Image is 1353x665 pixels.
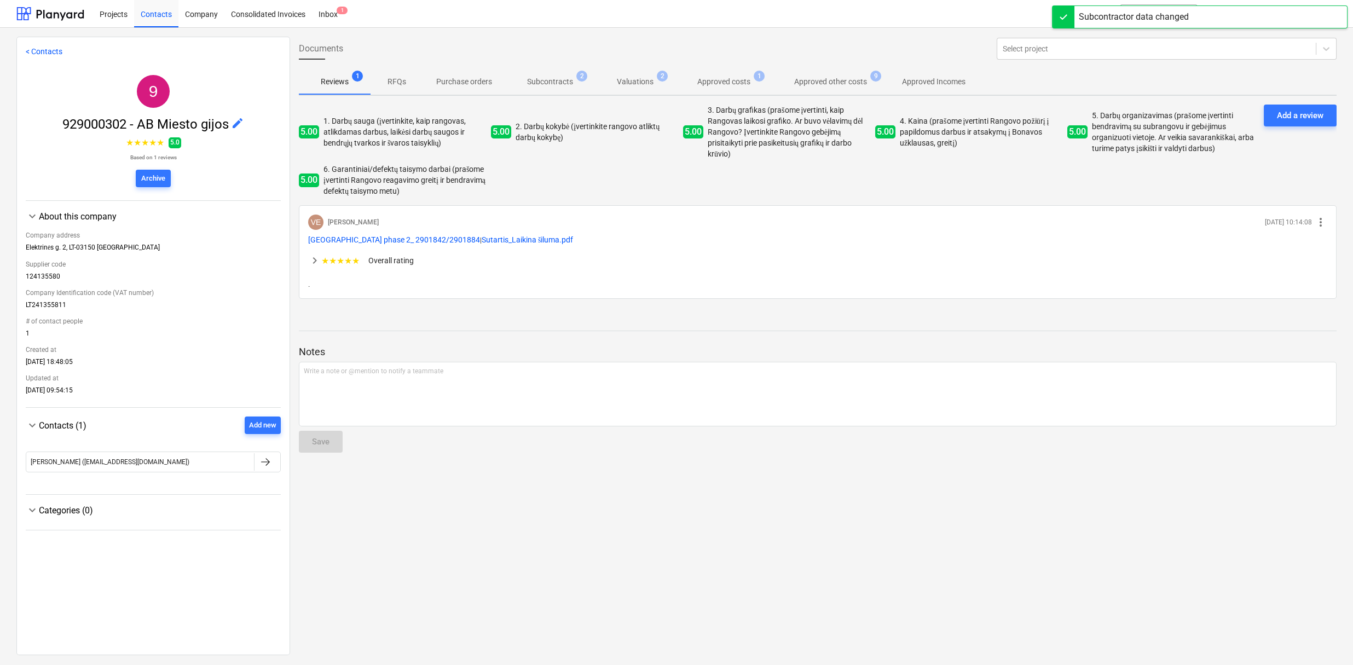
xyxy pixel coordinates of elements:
[149,82,158,100] span: 9
[141,136,149,149] span: ★
[527,76,573,88] p: Subcontracts
[39,211,281,222] div: About this company
[26,47,62,56] a: < Contacts
[299,345,1337,358] p: Notes
[491,125,511,139] span: 5.00
[308,280,1327,290] p: .
[299,42,343,55] span: Documents
[794,76,867,88] p: Approved other costs
[26,419,39,432] span: keyboard_arrow_down
[352,256,360,266] span: ★
[26,517,281,521] div: Categories (0)
[384,76,410,88] p: RFQs
[39,420,86,431] span: Contacts (1)
[1067,125,1088,139] span: 5.00
[26,244,281,256] div: Elektrinės g. 2, LT-03150 [GEOGRAPHIC_DATA]
[308,215,323,230] div: Valdas Eimontas
[245,417,281,434] button: Add new
[26,504,281,517] div: Categories (0)
[26,227,281,244] div: Company address
[136,170,171,187] button: Archive
[1265,218,1312,227] p: [DATE] 10:14:08
[1079,10,1189,24] div: Subcontractor data changed
[754,71,765,82] span: 1
[870,71,881,82] span: 9
[141,172,165,185] div: Archive
[337,256,344,266] span: ★
[1277,108,1323,123] div: Add a review
[62,117,231,132] span: 929000302 - AB Miesto gijos
[134,136,141,149] span: ★
[26,504,39,517] span: keyboard_arrow_down
[697,76,750,88] p: Approved costs
[126,136,134,149] span: ★
[708,105,871,159] p: 3. Darbų grafikas (prašome įvertinti, kaip Rangovas laikosi grafiko. Ar buvo vėlavimų dėl Rangovo...
[344,256,352,266] span: ★
[26,273,281,285] div: 124135580
[249,419,276,432] div: Add new
[321,256,329,266] span: ★
[337,7,348,14] span: 1
[308,234,1327,245] p: |
[323,115,487,148] p: 1. Darbų sauga (įvertinkite, kaip rangovas, atlikdamas darbus, laikėsi darbų saugos ir bendrųjų t...
[26,210,281,223] div: About this company
[329,256,337,266] span: ★
[617,76,654,88] p: Valuations
[169,137,181,148] span: 5.0
[26,210,39,223] span: keyboard_arrow_down
[26,256,281,273] div: Supplier code
[323,164,487,196] p: 6. Garantiniai/defektų taisymo darbai (prašome įvertinti Rangovo reagavimo greitį ir bendravimą d...
[39,505,281,516] div: Categories (0)
[308,254,1327,267] div: ★★★★★Overall rating
[328,218,379,227] p: [PERSON_NAME]
[299,125,319,139] span: 5.00
[875,125,895,139] span: 5.00
[657,71,668,82] span: 2
[308,234,480,245] button: [GEOGRAPHIC_DATA] phase 2_ 2901842/2901884
[308,235,480,244] span: LAKE TOWN phase 2_ 2901842/2901884
[1264,105,1337,126] button: Add a review
[231,117,244,130] span: edit
[352,71,363,82] span: 1
[368,255,414,266] p: Overall rating
[900,115,1063,148] p: 4. Kaina (prašome įvertinti Rangovo požiūrį į papildomus darbus ir atsakymų į Bonavos užklausas, ...
[308,254,321,267] span: keyboard_arrow_right
[311,218,321,227] span: VE
[26,370,281,386] div: Updated at
[149,136,157,149] span: ★
[31,458,189,466] div: [PERSON_NAME] ([EMAIL_ADDRESS][DOMAIN_NAME])
[299,174,319,187] span: 5.00
[321,76,349,88] p: Reviews
[482,234,573,245] button: Sutartis_Laikina šiluma.pdf
[137,75,170,108] div: 929000302
[26,285,281,301] div: Company Identification code (VAT number)
[1298,612,1353,665] iframe: Chat Widget
[26,313,281,329] div: # of contact people
[26,358,281,370] div: [DATE] 18:48:05
[576,71,587,82] span: 2
[26,223,281,398] div: About this company
[902,76,965,88] p: Approved Incomes
[26,417,281,434] div: Contacts (1)Add new
[436,76,492,88] p: Purchase orders
[516,121,679,143] p: 2. Darbų kokybė (įvertinkite rangovo atliktų darbų kokybę)
[1314,216,1327,229] span: more_vert
[1092,110,1255,154] p: 5. Darbų organizavimas (prašome įvertinti bendravimą su subrangovu ir gebėjimus organizuoti vieto...
[683,125,703,139] span: 5.00
[26,434,281,485] div: Contacts (1)Add new
[26,342,281,358] div: Created at
[26,301,281,313] div: LT241355811
[126,154,181,161] p: Based on 1 reviews
[26,329,281,342] div: 1
[26,386,281,398] div: [DATE] 09:54:15
[157,136,164,149] span: ★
